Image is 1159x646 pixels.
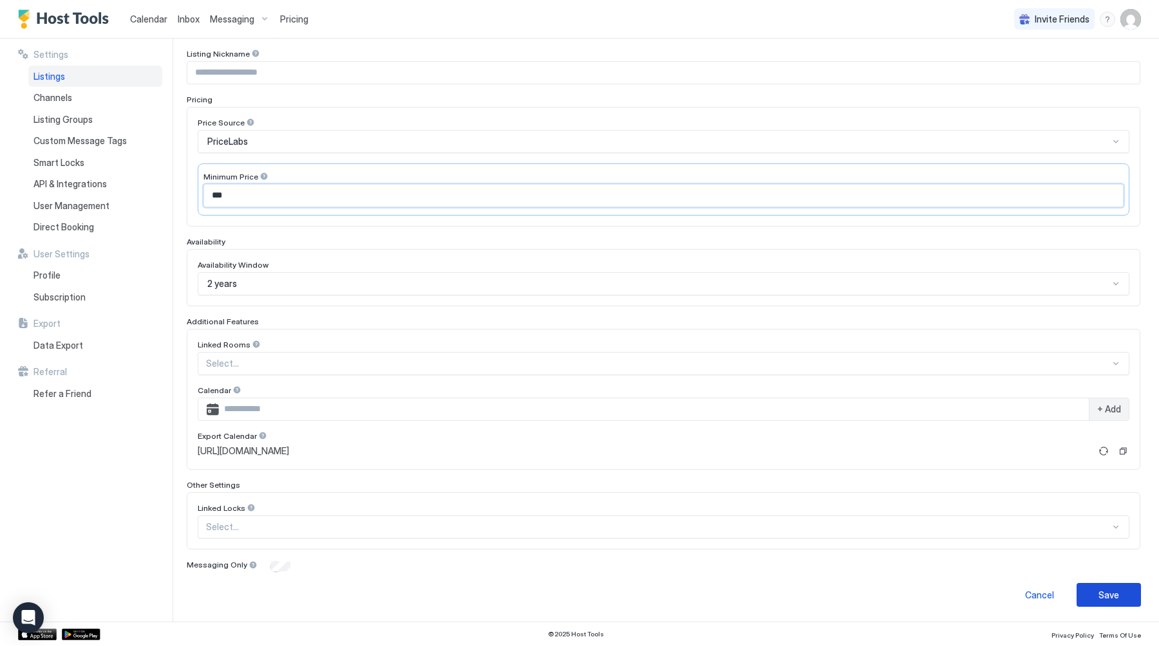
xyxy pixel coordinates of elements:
span: © 2025 Host Tools [548,630,604,638]
button: Save [1077,583,1141,607]
div: Save [1098,588,1119,602]
span: Pricing [187,95,212,104]
span: [URL][DOMAIN_NAME] [198,445,289,457]
button: Copy [1117,445,1129,457]
span: Subscription [33,291,86,303]
a: Listings [28,66,162,88]
a: User Management [28,195,162,217]
a: Listing Groups [28,109,162,131]
input: Input Field [204,185,1123,207]
span: Messaging [210,14,254,25]
span: Listing Nickname [187,49,250,59]
div: Cancel [1025,588,1054,602]
button: Cancel [1007,583,1071,607]
a: Subscription [28,286,162,308]
a: Custom Message Tags [28,130,162,152]
span: Referral [33,366,67,378]
a: Profile [28,264,162,286]
span: Direct Booking [33,221,94,233]
span: Settings [33,49,68,60]
a: Calendar [130,12,167,26]
span: Listings [33,71,65,82]
span: Privacy Policy [1051,631,1094,639]
div: User profile [1120,9,1141,30]
span: Calendar [130,14,167,24]
span: Export Calendar [198,431,257,441]
span: PriceLabs [207,136,248,147]
span: + Add [1097,403,1121,415]
span: Invite Friends [1035,14,1089,25]
a: Terms Of Use [1099,627,1141,641]
a: [URL][DOMAIN_NAME] [198,445,1091,457]
span: Profile [33,270,61,281]
span: Inbox [178,14,200,24]
a: Direct Booking [28,216,162,238]
a: Refer a Friend [28,383,162,405]
span: Refer a Friend [33,388,91,400]
span: Channels [33,92,72,104]
span: User Settings [33,248,90,260]
a: Data Export [28,335,162,356]
span: Linked Rooms [198,340,250,349]
input: Input Field [187,62,1140,84]
span: Custom Message Tags [33,135,127,147]
span: Messaging Only [187,560,247,569]
span: Price Source [198,118,245,127]
span: Minimum Price [203,172,258,181]
a: API & Integrations [28,173,162,195]
span: Listing Groups [33,114,93,125]
a: App Store [18,629,57,640]
span: Availability Window [198,260,269,270]
span: Calendar [198,385,231,395]
span: Other Settings [187,480,240,490]
input: Input Field [219,398,1089,420]
a: Channels [28,87,162,109]
span: 2 years [207,278,237,290]
span: Availability [187,237,225,246]
span: Smart Locks [33,157,84,169]
div: menu [1100,12,1115,27]
span: Data Export [33,340,83,351]
a: Google Play Store [62,629,100,640]
button: Refresh [1096,443,1111,459]
span: Export [33,318,61,329]
a: Inbox [178,12,200,26]
span: Linked Locks [198,503,245,513]
div: Open Intercom Messenger [13,602,44,633]
span: Pricing [280,14,308,25]
span: Additional Features [187,317,259,326]
span: User Management [33,200,109,212]
a: Smart Locks [28,152,162,174]
span: Terms Of Use [1099,631,1141,639]
a: Privacy Policy [1051,627,1094,641]
a: Host Tools Logo [18,10,115,29]
span: API & Integrations [33,178,107,190]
